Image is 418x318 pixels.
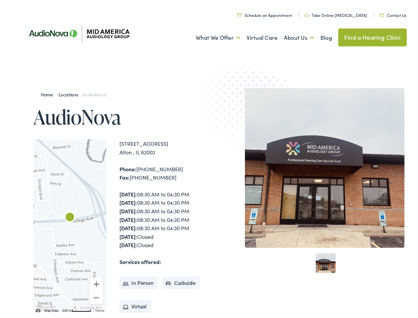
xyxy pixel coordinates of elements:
[35,302,57,310] img: Google
[119,137,212,154] div: [STREET_ADDRESS] Alton , IL 62002
[90,276,103,289] button: Zoom in
[44,306,58,311] button: Map Data
[304,10,367,16] a: Take Online [MEDICAL_DATA]
[247,24,278,48] a: Virtual Care
[62,208,78,224] div: AudioNova
[119,163,136,171] strong: Phone:
[41,89,56,96] a: Home
[196,24,240,48] a: What We Offer
[119,163,212,180] div: [PHONE_NUMBER] [PHONE_NUMBER]
[162,274,200,288] li: Curbside
[284,24,314,48] a: About Us
[119,222,137,230] strong: [DATE]:
[35,302,57,310] a: Open this area in Google Maps (opens a new window)
[237,11,241,15] img: utility icon
[59,89,81,96] a: Locations
[41,89,106,96] span: / /
[338,26,407,44] a: Find a Hearing Clinic
[237,10,292,16] a: Schedule an Appointment
[36,306,40,311] button: Keyboard shortcuts
[320,24,332,48] a: Blog
[83,89,106,96] span: AudioNova
[119,298,151,311] li: Virtual
[119,197,137,204] strong: [DATE]:
[119,231,137,238] strong: [DATE]:
[304,11,309,15] img: utility icon
[119,188,212,247] div: 08:30 AM to 04:30 PM 08:30 AM to 04:30 PM 08:30 AM to 04:30 PM 08:30 AM to 04:30 PM 08:30 AM to 0...
[380,12,384,15] img: utility icon
[119,205,137,213] strong: [DATE]:
[90,289,103,302] button: Zoom out
[62,307,72,310] span: 200 m
[380,10,406,16] a: Contact Us
[60,306,93,310] button: Map Scale: 200 m per 54 pixels
[119,274,158,288] li: In Person
[119,188,137,196] strong: [DATE]:
[119,239,137,246] strong: [DATE]:
[119,172,130,179] strong: Fax:
[119,214,137,221] strong: [DATE]:
[95,307,104,310] a: Terms (opens in new tab)
[119,256,161,263] strong: Services offered:
[33,104,212,126] h1: AudioNova
[316,251,336,271] a: 1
